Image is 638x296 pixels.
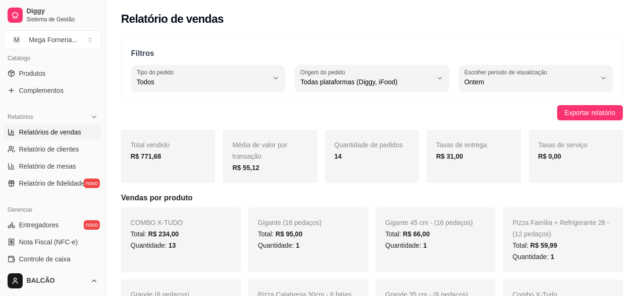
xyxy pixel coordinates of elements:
span: Taxas de entrega [436,141,487,149]
strong: R$ 31,00 [436,152,463,160]
span: 13 [168,242,176,249]
span: Produtos [19,69,45,78]
span: Relatório de fidelidade [19,179,85,188]
span: Quantidade: [385,242,427,249]
strong: R$ 55,12 [232,164,259,171]
span: Entregadores [19,220,59,230]
span: Total: [385,230,430,238]
span: Relatórios [8,113,33,121]
label: Origem do pedido [300,68,348,76]
span: R$ 59,99 [530,242,557,249]
label: Escolher período de visualização [464,68,550,76]
span: Total: [131,230,179,238]
span: Gigante 45 cm - (16 pedaços) [385,219,473,226]
span: M [12,35,21,45]
strong: 14 [334,152,342,160]
span: Quantidade: [258,242,299,249]
span: Quantidade de pedidos [334,141,403,149]
span: Total: [513,242,557,249]
div: Mega Forneria ... [29,35,78,45]
strong: R$ 771,68 [131,152,161,160]
span: Relatório de clientes [19,144,79,154]
span: 1 [551,253,554,260]
span: Nota Fiscal (NFC-e) [19,237,78,247]
button: Select a team [4,30,102,49]
span: Controle de caixa [19,254,70,264]
span: Ontem [464,77,596,87]
span: 1 [296,242,299,249]
span: Pizza Família + Refrigerante 2lt - (12 pedaços) [513,219,609,238]
p: Filtros [131,48,613,59]
div: Gerenciar [4,202,102,217]
span: R$ 66,00 [403,230,430,238]
span: Todas plataformas (Diggy, iFood) [300,77,432,87]
span: Sistema de Gestão [26,16,98,23]
label: Tipo do pedido [137,68,177,76]
span: R$ 95,00 [276,230,303,238]
span: Complementos [19,86,63,95]
span: Total: [258,230,302,238]
span: Relatórios de vendas [19,127,81,137]
span: Diggy [26,7,98,16]
span: COMBO X-TUDO [131,219,183,226]
span: Quantidade: [131,242,176,249]
span: Total vendido [131,141,170,149]
span: Relatório de mesas [19,161,76,171]
div: Catálogo [4,51,102,66]
span: Todos [137,77,268,87]
span: R$ 234,00 [148,230,179,238]
h5: Vendas por produto [121,192,623,204]
span: Média de valor por transação [232,141,287,160]
span: Quantidade: [513,253,554,260]
span: BALCÃO [26,277,87,285]
span: Gigante (16 pedaços) [258,219,322,226]
h2: Relatório de vendas [121,11,224,27]
span: 1 [423,242,427,249]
